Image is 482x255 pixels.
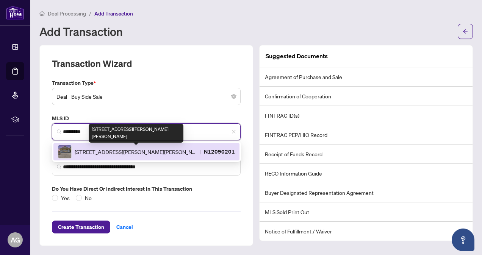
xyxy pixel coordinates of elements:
span: Cancel [116,221,133,233]
li: / [89,9,91,18]
span: Add Transaction [94,10,133,17]
span: [STREET_ADDRESS][PERSON_NAME][PERSON_NAME] [75,148,196,156]
h1: Add Transaction [39,25,123,37]
li: Confirmation of Cooperation [260,87,473,106]
li: FINTRAC PEP/HIO Record [260,125,473,145]
div: [STREET_ADDRESS][PERSON_NAME][PERSON_NAME] [89,124,183,143]
li: FINTRAC ID(s) [260,106,473,125]
span: Deal Processing [48,10,86,17]
article: Suggested Documents [266,51,328,61]
img: IMG-N12090201_1.jpg [58,145,71,158]
span: AG [11,235,20,245]
span: close-circle [232,94,236,99]
li: Receipt of Funds Record [260,145,473,164]
button: Open asap [452,229,474,251]
button: Create Transaction [52,221,110,233]
li: Agreement of Purchase and Sale [260,67,473,87]
span: Create Transaction [58,221,104,233]
label: MLS ID [52,114,241,123]
img: logo [6,6,24,20]
h2: Transaction Wizard [52,58,132,70]
span: No [82,194,95,202]
p: N12090201 [204,147,235,156]
li: MLS Sold Print Out [260,202,473,222]
span: Deal - Buy Side Sale [56,89,236,104]
label: Transaction Type [52,79,241,87]
img: search_icon [57,129,61,134]
li: Buyer Designated Representation Agreement [260,183,473,202]
span: | [199,148,201,156]
label: Do you have direct or indirect interest in this transaction [52,185,241,193]
button: Cancel [110,221,139,233]
li: RECO Information Guide [260,164,473,183]
span: home [39,11,45,16]
li: Notice of Fulfillment / Waiver [260,222,473,241]
span: close [232,129,236,134]
span: Yes [58,194,73,202]
span: arrow-left [463,29,468,34]
img: search_icon [57,165,61,169]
